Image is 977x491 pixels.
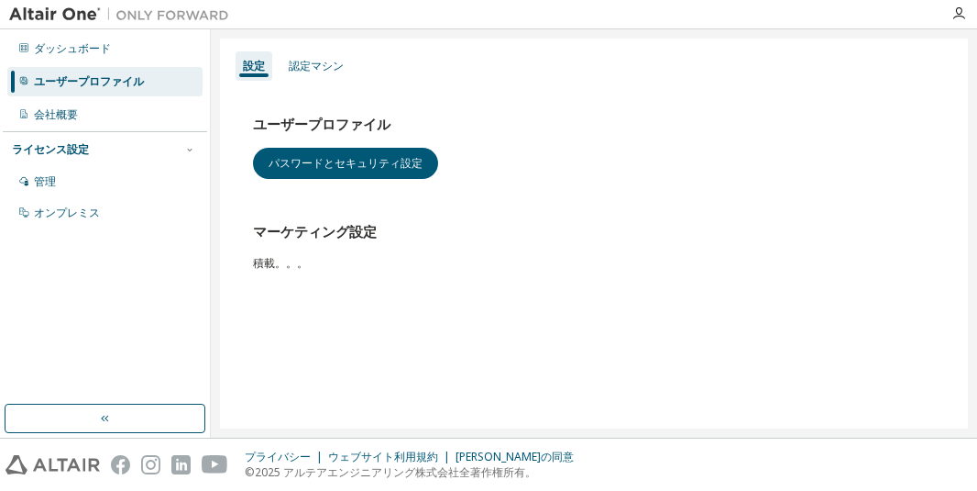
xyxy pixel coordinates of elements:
div: 会社概要 [34,107,78,122]
img: youtube.svg [202,455,228,474]
font: 2025 アルテアエンジニアリング株式会社全著作権所有。 [255,464,536,480]
img: linkedin.svg [171,455,191,474]
img: instagram.svg [141,455,160,474]
p: © [245,464,585,480]
h3: マーケティング設定 [253,223,935,241]
div: ライセンス設定 [12,142,89,157]
h3: ユーザープロファイル [253,116,935,134]
div: 管理 [34,174,56,189]
img: altair_logo.svg [5,455,100,474]
div: ユーザープロファイル [34,74,144,89]
font: 積載。。。 [253,255,308,271]
div: プライバシー [245,450,328,464]
button: パスワードとセキュリティ設定 [253,148,438,179]
div: ダッシュボード [34,41,111,56]
div: ウェブサイト利用規約 [328,450,456,464]
img: アルタイルワン [9,6,238,24]
div: 認定マシン [289,59,344,73]
div: オンプレミス [34,206,100,220]
div: 設定 [243,59,265,73]
img: facebook.svg [111,455,130,474]
div: [PERSON_NAME]の同意 [456,450,585,464]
